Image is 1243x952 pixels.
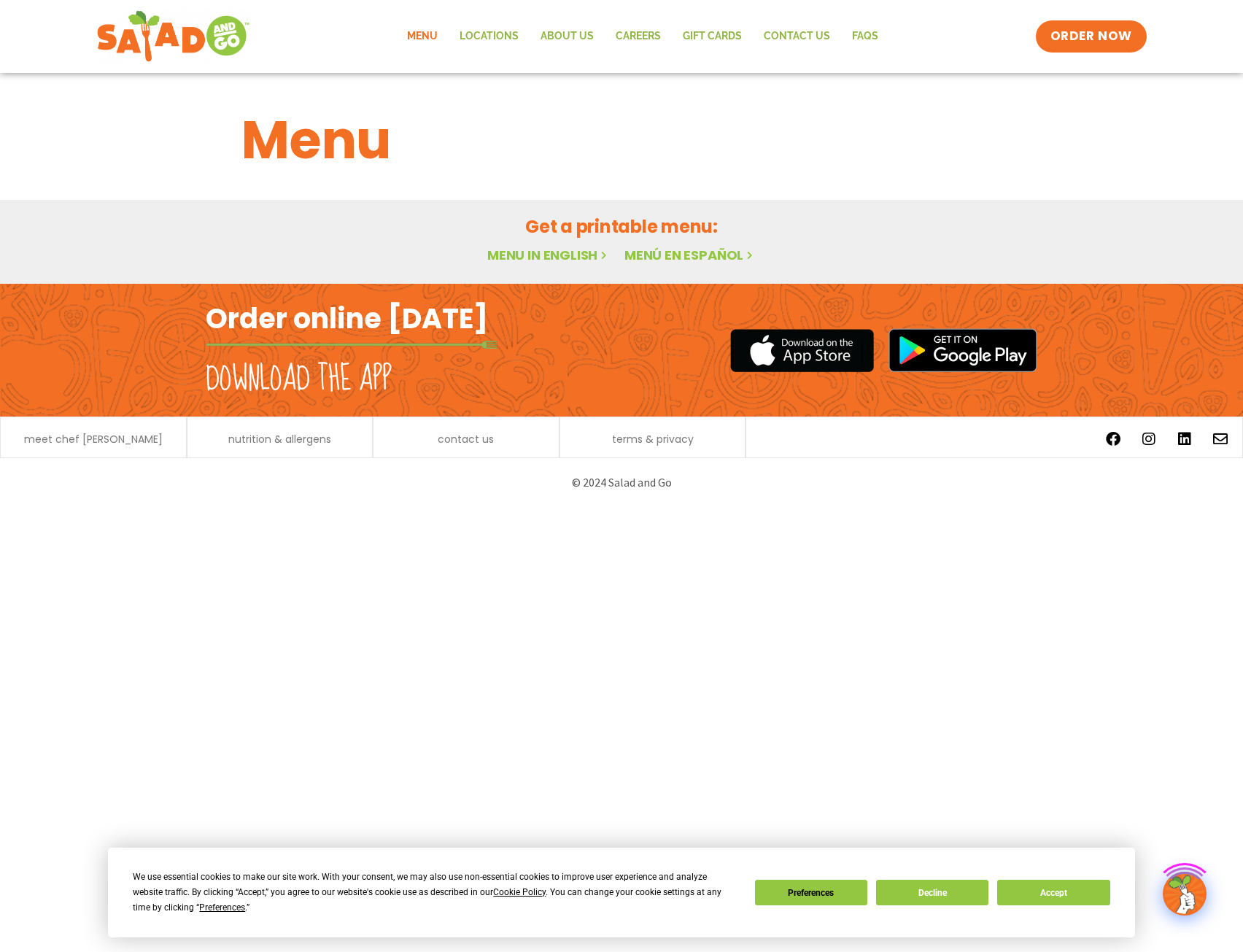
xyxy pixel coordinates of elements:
a: terms & privacy [612,434,694,444]
span: Cookie Policy [493,887,546,897]
div: Cookie Consent Prompt [108,848,1135,937]
a: FAQs [841,20,889,53]
a: Menú en español [624,246,756,264]
img: appstore [730,327,874,374]
p: © 2024 Salad and Go [213,473,1030,492]
img: google_play [888,328,1037,372]
h1: Menu [241,101,1002,179]
nav: Menu [396,20,889,53]
h2: Download the app [206,359,392,400]
a: ORDER NOW [1036,20,1147,53]
a: About Us [530,20,605,53]
a: GIFT CARDS [672,20,753,53]
a: Careers [605,20,672,53]
a: Menu [396,20,449,53]
img: new-SAG-logo-768×292 [96,7,250,66]
span: ORDER NOW [1050,28,1132,45]
a: Menu in English [487,246,610,264]
button: Decline [876,880,988,905]
a: contact us [438,434,494,444]
a: Locations [449,20,530,53]
span: Preferences [199,902,245,913]
button: Accept [997,880,1110,905]
a: Contact Us [753,20,841,53]
img: fork [206,341,497,349]
div: We use essential cookies to make our site work. With your consent, we may also use non-essential ... [133,870,737,916]
h2: Get a printable menu: [241,214,1002,239]
a: nutrition & allergens [228,434,331,444]
button: Preferences [755,880,867,905]
a: meet chef [PERSON_NAME] [24,434,163,444]
h2: Order online [DATE] [206,301,488,336]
